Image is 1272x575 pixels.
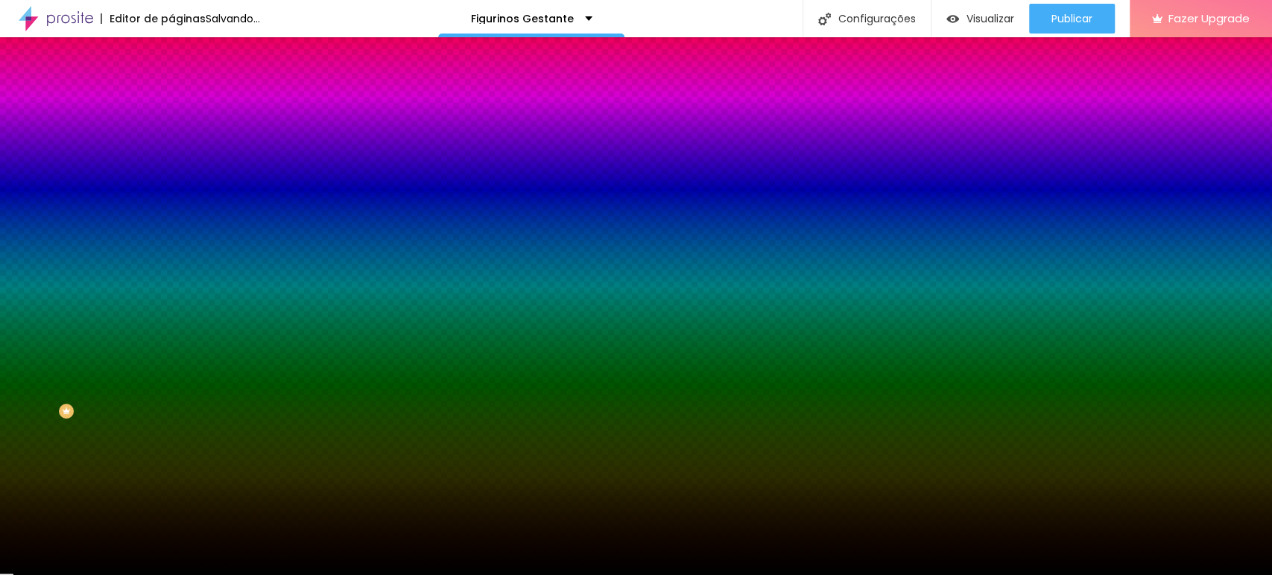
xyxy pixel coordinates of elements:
[1168,12,1250,25] span: Fazer Upgrade
[206,13,260,24] div: Salvando...
[946,13,959,25] img: view-1.svg
[101,13,206,24] div: Editor de páginas
[471,13,574,24] p: Figurinos Gestante
[931,4,1029,34] button: Visualizar
[966,13,1014,25] span: Visualizar
[1051,13,1092,25] span: Publicar
[818,13,831,25] img: Icone
[1029,4,1115,34] button: Publicar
